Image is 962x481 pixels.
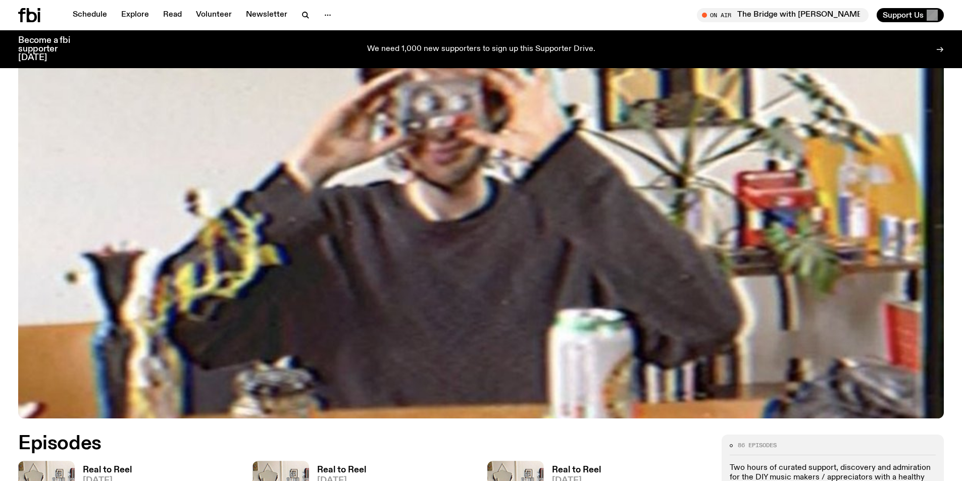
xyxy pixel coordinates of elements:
button: Support Us [877,8,944,22]
a: Volunteer [190,8,238,22]
p: We need 1,000 new supporters to sign up this Supporter Drive. [367,45,595,54]
span: Support Us [883,11,924,20]
a: Explore [115,8,155,22]
h3: Become a fbi supporter [DATE] [18,36,83,62]
span: 86 episodes [738,443,777,448]
h3: Real to Reel [83,466,132,474]
a: Newsletter [240,8,293,22]
button: On AirThe Bridge with [PERSON_NAME] [697,8,869,22]
h3: Real to Reel [317,466,366,474]
a: Schedule [67,8,113,22]
a: Read [157,8,188,22]
h3: Real to Reel [552,466,601,474]
h2: Episodes [18,435,631,453]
